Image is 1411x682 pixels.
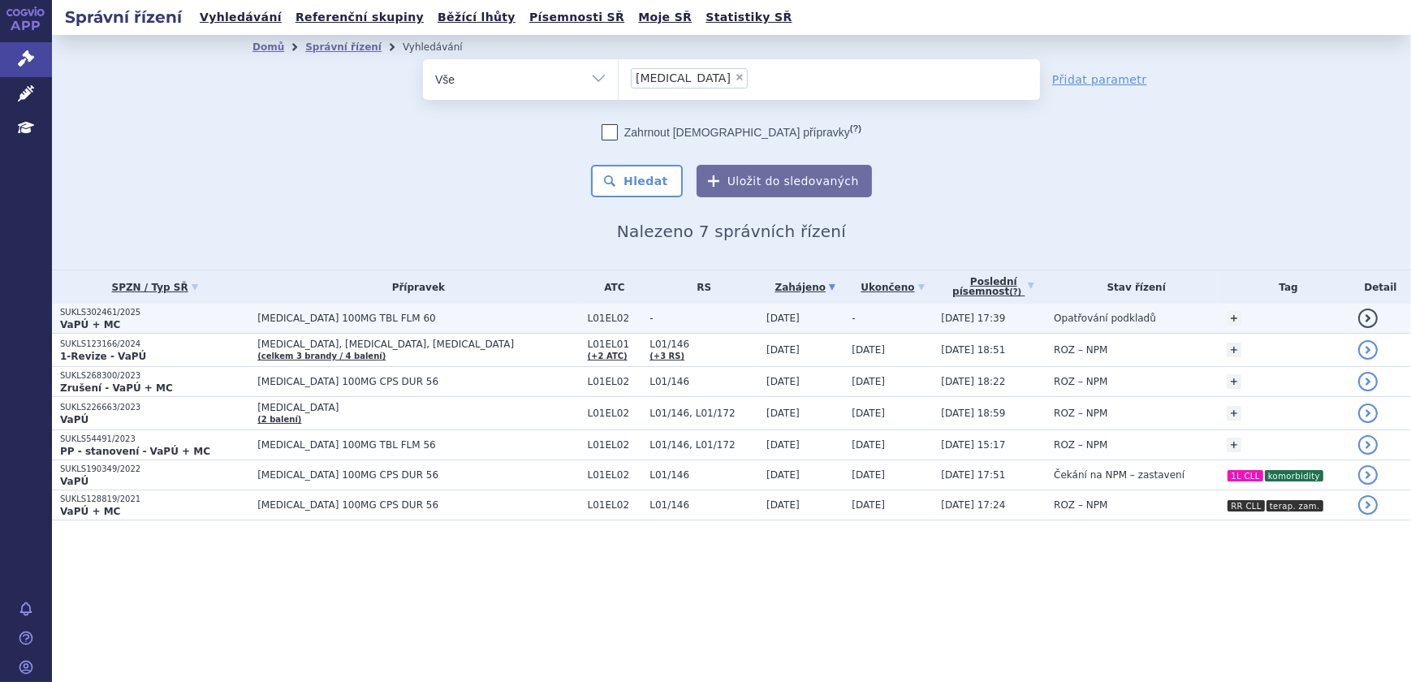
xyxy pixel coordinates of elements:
[291,6,429,28] a: Referenční skupiny
[60,339,249,350] p: SUKLS123166/2024
[649,339,758,350] span: L01/146
[1054,344,1107,356] span: ROZ – NPM
[60,402,249,413] p: SUKLS226663/2023
[60,464,249,475] p: SUKLS190349/2022
[257,415,301,424] a: (2 balení)
[1227,343,1241,357] a: +
[1054,313,1156,324] span: Opatřování podkladů
[753,67,762,88] input: [MEDICAL_DATA]
[1266,500,1323,511] i: terap. zam.
[766,499,800,511] span: [DATE]
[1358,372,1378,391] a: detail
[1054,439,1107,451] span: ROZ – NPM
[305,41,382,53] a: Správní řízení
[60,494,249,505] p: SUKLS128819/2021
[602,124,861,140] label: Zahrnout [DEMOGRAPHIC_DATA] přípravky
[588,376,642,387] span: L01EL02
[850,123,861,134] abbr: (?)
[580,270,642,304] th: ATC
[1358,495,1378,515] a: detail
[1265,470,1323,481] i: komorbidity
[257,439,579,451] span: [MEDICAL_DATA] 100MG TBL FLM 56
[735,72,744,82] span: ×
[1358,435,1378,455] a: detail
[588,352,628,360] a: (+2 ATC)
[588,499,642,511] span: L01EL02
[588,439,642,451] span: L01EL02
[852,344,885,356] span: [DATE]
[1219,270,1350,304] th: Tag
[1052,71,1147,88] a: Přidat parametr
[1227,438,1241,452] a: +
[60,434,249,445] p: SUKLS54491/2023
[941,313,1005,324] span: [DATE] 17:39
[60,370,249,382] p: SUKLS268300/2023
[591,165,683,197] button: Hledat
[697,165,872,197] button: Uložit do sledovaných
[588,339,642,350] span: L01EL01
[60,382,173,394] strong: Zrušení - VaPÚ + MC
[1358,340,1378,360] a: detail
[941,469,1005,481] span: [DATE] 17:51
[588,469,642,481] span: L01EL02
[852,439,885,451] span: [DATE]
[1350,270,1411,304] th: Detail
[941,376,1005,387] span: [DATE] 18:22
[636,72,731,84] span: [MEDICAL_DATA]
[257,339,579,350] span: [MEDICAL_DATA], [MEDICAL_DATA], [MEDICAL_DATA]
[60,351,146,362] strong: 1-Revize - VaPÚ
[941,439,1005,451] span: [DATE] 15:17
[1227,406,1241,421] a: +
[60,446,210,457] strong: PP - stanovení - VaPÚ + MC
[766,313,800,324] span: [DATE]
[257,402,579,413] span: [MEDICAL_DATA]
[524,6,629,28] a: Písemnosti SŘ
[1227,311,1241,326] a: +
[766,439,800,451] span: [DATE]
[257,469,579,481] span: [MEDICAL_DATA] 100MG CPS DUR 56
[252,41,284,53] a: Domů
[852,276,933,299] a: Ukončeno
[649,439,758,451] span: L01/146, L01/172
[941,499,1005,511] span: [DATE] 17:24
[701,6,796,28] a: Statistiky SŘ
[588,408,642,419] span: L01EL02
[941,270,1046,304] a: Poslednípísemnost(?)
[649,469,758,481] span: L01/146
[766,344,800,356] span: [DATE]
[588,313,642,324] span: L01EL02
[249,270,579,304] th: Přípravek
[852,313,855,324] span: -
[1228,500,1265,511] i: RR CLL
[60,506,120,517] strong: VaPÚ + MC
[195,6,287,28] a: Vyhledávání
[60,276,249,299] a: SPZN / Typ SŘ
[852,408,885,419] span: [DATE]
[60,414,88,425] strong: VaPÚ
[633,6,697,28] a: Moje SŘ
[649,352,684,360] a: (+3 RS)
[1054,376,1107,387] span: ROZ – NPM
[852,469,885,481] span: [DATE]
[433,6,520,28] a: Běžící lhůty
[1054,499,1107,511] span: ROZ – NPM
[1054,408,1107,419] span: ROZ – NPM
[1358,404,1378,423] a: detail
[1046,270,1219,304] th: Stav řízení
[52,6,195,28] h2: Správní řízení
[1358,465,1378,485] a: detail
[766,376,800,387] span: [DATE]
[766,276,844,299] a: Zahájeno
[1009,287,1021,297] abbr: (?)
[852,376,885,387] span: [DATE]
[649,499,758,511] span: L01/146
[257,376,579,387] span: [MEDICAL_DATA] 100MG CPS DUR 56
[766,469,800,481] span: [DATE]
[766,408,800,419] span: [DATE]
[257,352,386,360] a: (celkem 3 brandy / 4 balení)
[941,344,1005,356] span: [DATE] 18:51
[852,499,885,511] span: [DATE]
[649,313,758,324] span: -
[257,313,579,324] span: [MEDICAL_DATA] 100MG TBL FLM 60
[649,408,758,419] span: L01/146, L01/172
